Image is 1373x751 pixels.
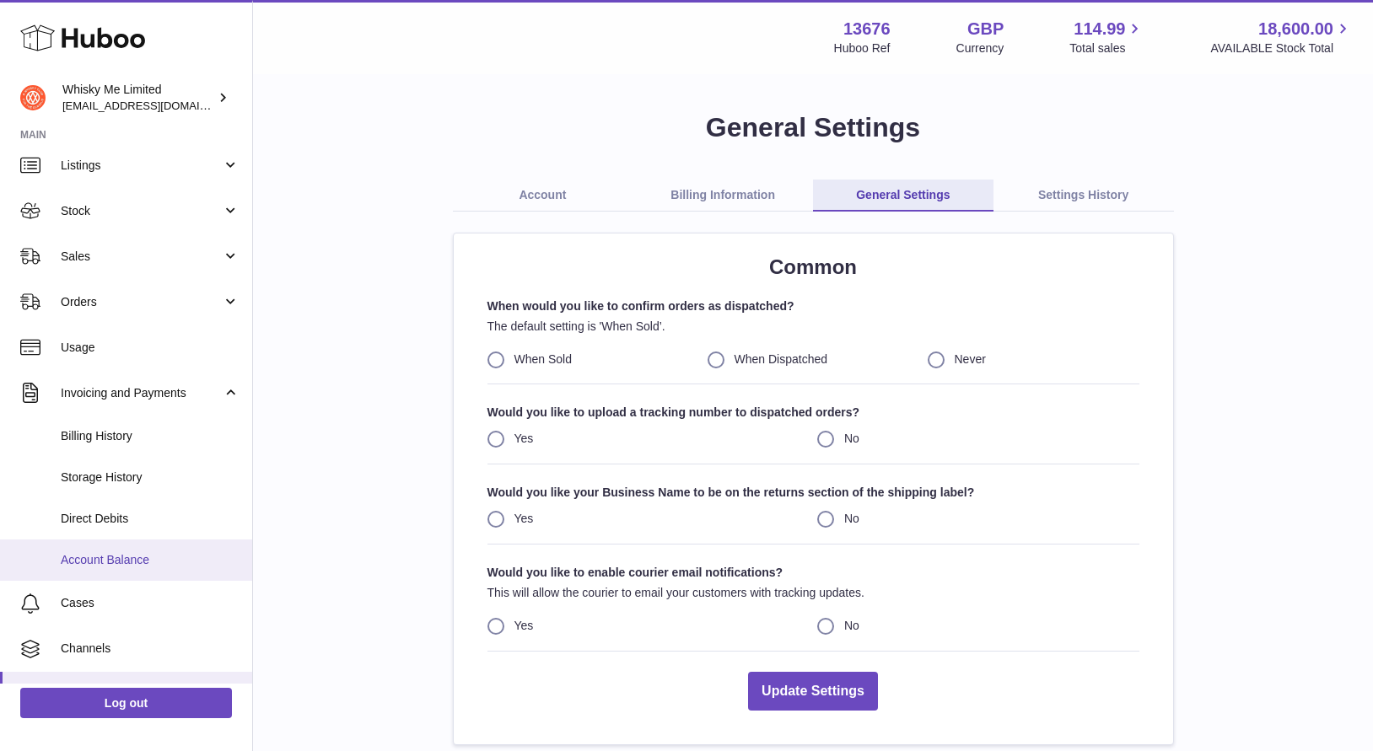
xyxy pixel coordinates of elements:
a: General Settings [813,180,993,212]
div: Whisky Me Limited [62,82,214,114]
a: Log out [20,688,232,718]
span: Cases [61,595,240,611]
label: Never [928,351,1139,367]
strong: Would you like your Business Name to be on the returns section of the shipping label? [487,485,1139,501]
span: Account Balance [61,552,240,568]
span: [EMAIL_ADDRESS][DOMAIN_NAME] [62,99,248,112]
label: No [817,511,1139,527]
span: AVAILABLE Stock Total [1210,40,1353,56]
span: Sales [61,249,222,265]
span: Direct Debits [61,511,240,527]
span: Storage History [61,469,240,485]
span: 18,600.00 [1258,18,1333,40]
button: Update Settings [748,672,878,711]
span: Listings [61,158,222,174]
span: Orders [61,294,222,310]
span: Usage [61,340,240,356]
div: Currency [956,40,1004,56]
strong: Would you like to upload a tracking number to dispatched orders? [487,405,1139,421]
span: Invoicing and Payments [61,385,222,401]
h2: Common [487,254,1139,281]
a: Settings History [993,180,1174,212]
p: The default setting is 'When Sold’. [487,319,1139,335]
strong: 13676 [843,18,891,40]
span: Total sales [1069,40,1144,56]
span: 114.99 [1074,18,1125,40]
label: Yes [487,511,810,527]
label: No [817,431,1139,447]
label: Yes [487,618,810,634]
span: Billing History [61,428,240,444]
label: When Sold [487,351,699,367]
label: Yes [487,431,810,447]
h1: General Settings [280,110,1346,146]
label: When Dispatched [708,351,919,367]
p: This will allow the courier to email your customers with tracking updates. [487,585,1139,601]
strong: Would you like to enable courier email notifications? [487,565,1139,581]
a: Account [453,180,633,212]
span: Stock [61,203,222,219]
a: 114.99 Total sales [1069,18,1144,56]
img: orders@whiskyshop.com [20,85,46,110]
label: No [817,618,1139,634]
strong: When would you like to confirm orders as dispatched? [487,298,1139,314]
a: Billing Information [633,180,813,212]
div: Huboo Ref [834,40,891,56]
strong: GBP [967,18,1004,40]
span: Channels [61,641,240,657]
a: 18,600.00 AVAILABLE Stock Total [1210,18,1353,56]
